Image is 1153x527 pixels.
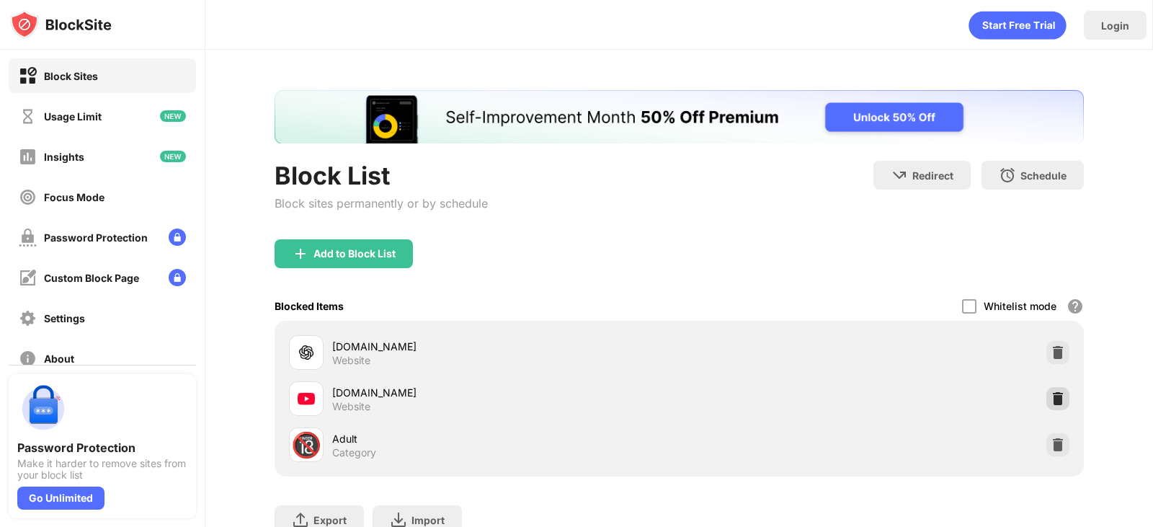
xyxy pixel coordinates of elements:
div: Redirect [912,169,953,182]
div: Whitelist mode [984,300,1056,312]
div: Adult [332,431,680,446]
img: time-usage-off.svg [19,107,37,125]
div: Block List [275,161,488,190]
iframe: Banner [275,90,1084,143]
img: settings-off.svg [19,309,37,327]
div: Usage Limit [44,110,102,123]
div: 🔞 [291,430,321,460]
div: [DOMAIN_NAME] [332,339,680,354]
div: Website [332,400,370,413]
img: lock-menu.svg [169,229,186,246]
img: new-icon.svg [160,110,186,122]
div: Block Sites [44,70,98,82]
div: Export [313,514,347,526]
img: favicons [298,390,315,407]
img: password-protection-off.svg [19,229,37,247]
img: insights-off.svg [19,148,37,166]
div: Make it harder to remove sites from your block list [17,458,187,481]
img: favicons [298,344,315,361]
div: Login [1101,19,1129,32]
img: logo-blocksite.svg [10,10,112,39]
img: lock-menu.svg [169,269,186,286]
div: Category [332,446,376,459]
div: Focus Mode [44,191,104,203]
div: Add to Block List [313,248,396,260]
div: Website [332,354,370,367]
div: About [44,353,74,365]
img: customize-block-page-off.svg [19,269,37,287]
div: Import [411,514,445,526]
div: Password Protection [17,440,187,455]
img: about-off.svg [19,350,37,368]
div: Block sites permanently or by schedule [275,196,488,211]
div: [DOMAIN_NAME] [332,385,680,400]
img: new-icon.svg [160,151,186,162]
div: Insights [44,151,84,163]
img: push-password-protection.svg [17,383,69,435]
div: Go Unlimited [17,487,104,510]
div: Schedule [1020,169,1067,182]
div: Settings [44,312,85,324]
img: focus-off.svg [19,188,37,206]
div: Password Protection [44,231,148,244]
div: animation [969,11,1067,40]
img: block-on.svg [19,67,37,85]
div: Custom Block Page [44,272,139,284]
div: Blocked Items [275,300,344,312]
